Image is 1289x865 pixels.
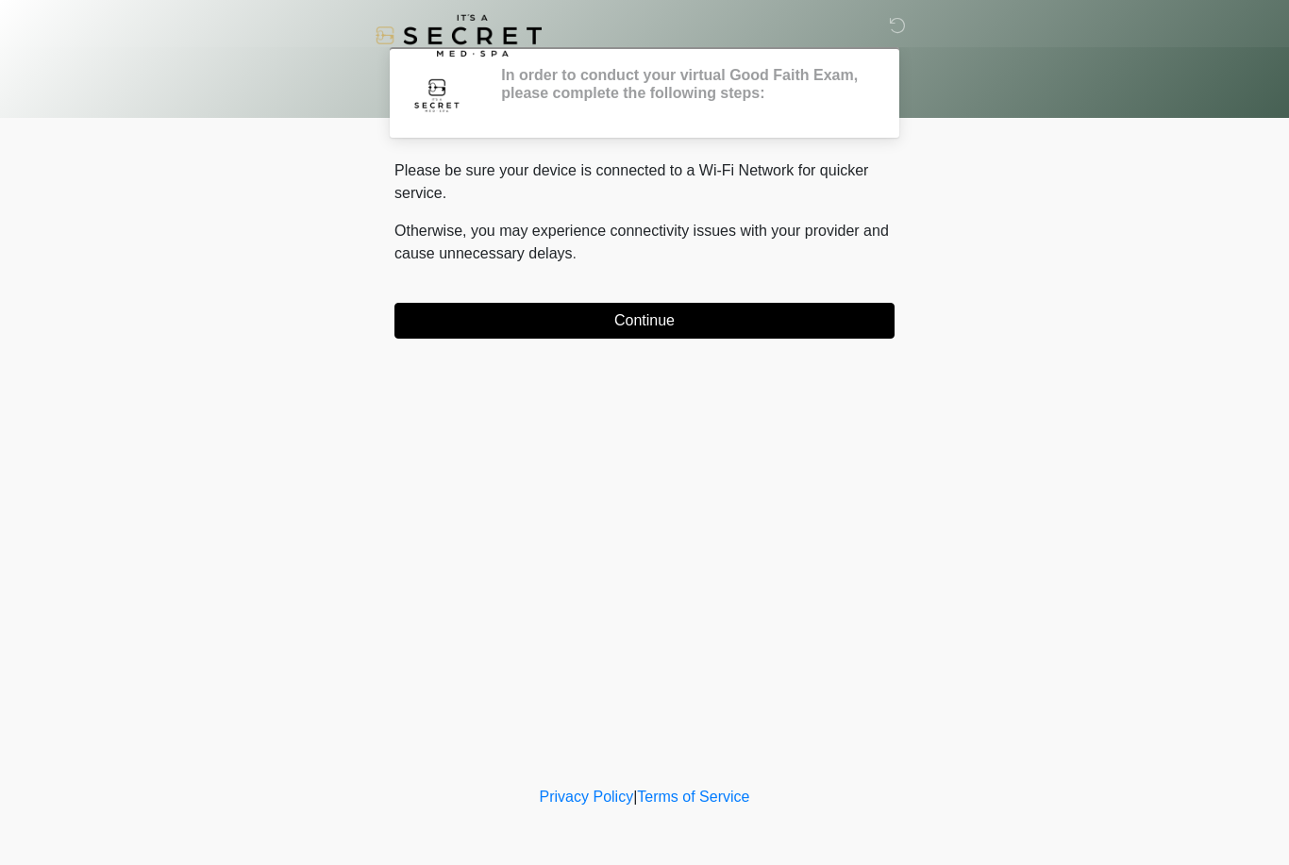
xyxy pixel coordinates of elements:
p: Otherwise, you may experience connectivity issues with your provider and cause unnecessary delays [394,220,895,265]
a: Privacy Policy [540,789,634,805]
button: Continue [394,303,895,339]
img: Agent Avatar [409,66,465,123]
h2: In order to conduct your virtual Good Faith Exam, please complete the following steps: [501,66,866,102]
span: . [573,245,577,261]
p: Please be sure your device is connected to a Wi-Fi Network for quicker service. [394,159,895,205]
a: Terms of Service [637,789,749,805]
a: | [633,789,637,805]
img: It's A Secret Med Spa Logo [376,14,542,57]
